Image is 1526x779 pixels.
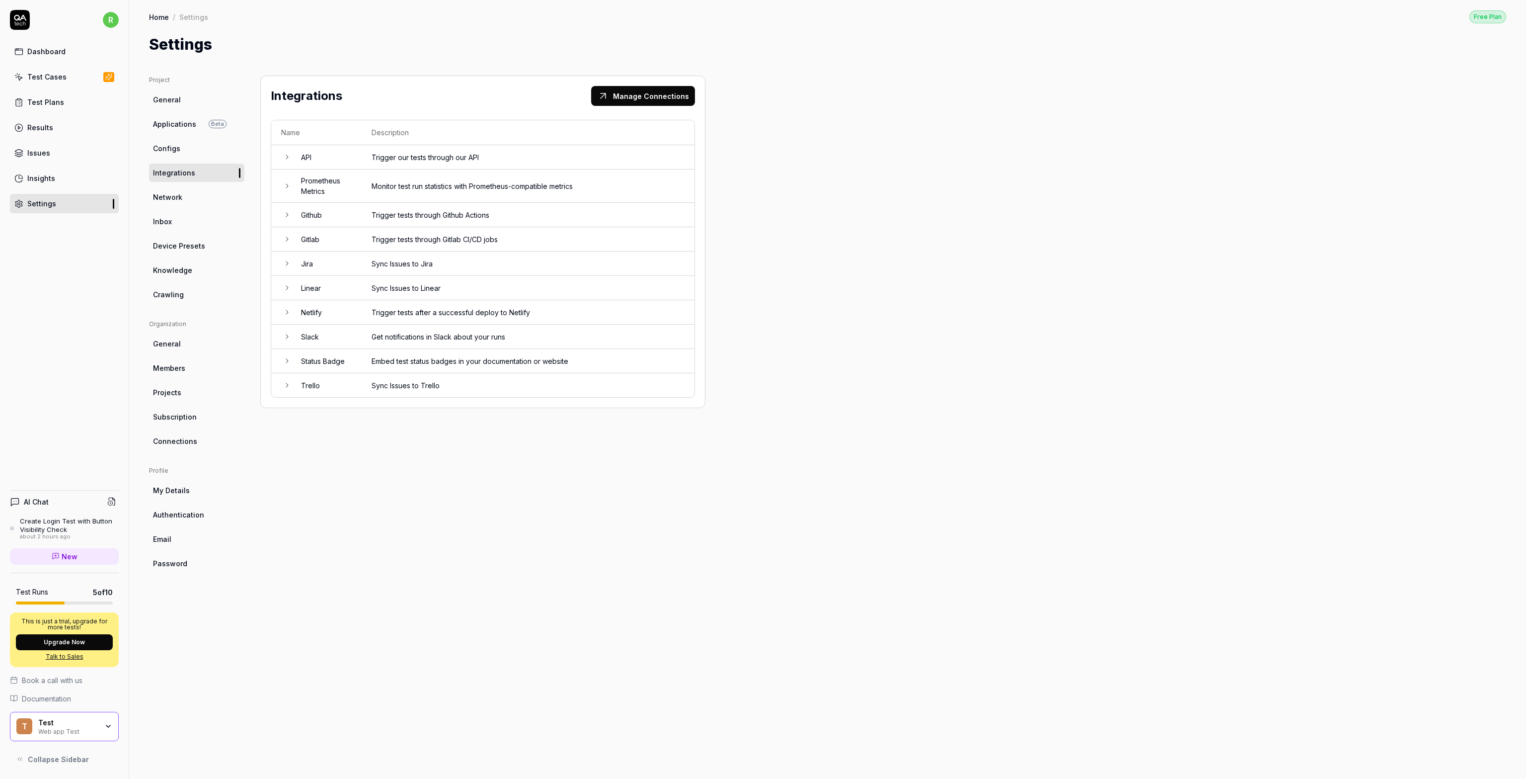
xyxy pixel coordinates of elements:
td: Sync Issues to Linear [362,276,694,300]
div: about 2 hours ago [20,533,119,540]
a: Network [149,188,244,206]
td: Trigger tests through Github Actions [362,203,694,227]
h2: Integrations [271,87,342,105]
a: My Details [149,481,244,500]
a: ApplicationsBeta [149,115,244,133]
button: Collapse Sidebar [10,749,119,769]
td: Sync Issues to Jira [362,252,694,276]
a: Knowledge [149,261,244,279]
td: Trigger tests after a successful deploy to Netlify [362,300,694,325]
td: Netlify [291,300,362,325]
button: r [103,10,119,30]
td: Sync Issues to Trello [362,373,694,397]
div: Web app Test [38,727,98,735]
a: Inbox [149,212,244,231]
span: Password [153,558,187,569]
div: / [173,12,175,22]
div: Organization [149,320,244,329]
td: Get notifications in Slack about your runs [362,325,694,349]
a: Members [149,359,244,377]
a: General [149,335,244,353]
a: Subscription [149,408,244,426]
span: Applications [153,119,196,129]
span: T [16,718,32,734]
a: Test Cases [10,67,119,87]
a: Connections [149,432,244,450]
span: Crawling [153,289,184,300]
a: Talk to Sales [16,652,113,661]
span: Beta [209,120,227,128]
span: r [103,12,119,28]
a: New [10,548,119,565]
a: Dashboard [10,42,119,61]
div: Profile [149,466,244,475]
a: Issues [10,143,119,163]
td: Monitor test run statistics with Prometheus-compatible metrics [362,170,694,203]
span: Network [153,192,182,202]
div: Results [27,122,53,133]
span: Members [153,363,185,373]
button: Manage Connections [591,86,695,106]
th: Name [271,120,362,145]
a: Configs [149,139,244,158]
button: Free Plan [1469,10,1506,23]
div: Create Login Test with Button Visibility Check [20,517,119,533]
span: Subscription [153,412,197,422]
a: Create Login Test with Button Visibility Checkabout 2 hours ago [10,517,119,540]
td: Github [291,203,362,227]
span: Configs [153,143,180,154]
span: Collapse Sidebar [28,754,89,765]
span: Knowledge [153,265,192,275]
div: Issues [27,148,50,158]
div: Dashboard [27,46,66,57]
p: This is just a trial, upgrade for more tests! [16,618,113,630]
a: Authentication [149,506,244,524]
a: Documentation [10,693,119,704]
div: Insights [27,173,55,183]
a: Book a call with us [10,675,119,686]
a: Device Presets [149,237,244,255]
div: Test Plans [27,97,64,107]
a: Projects [149,383,244,402]
span: Inbox [153,216,172,227]
a: Settings [10,194,119,213]
div: Settings [27,198,56,209]
td: Slack [291,325,362,349]
a: Password [149,554,244,573]
td: Prometheus Metrics [291,170,362,203]
td: Trigger our tests through our API [362,145,694,170]
h1: Settings [149,33,212,56]
a: Results [10,118,119,137]
td: Trello [291,373,362,397]
td: Trigger tests through Gitlab CI/CD jobs [362,227,694,252]
h4: AI Chat [24,497,49,507]
span: General [153,339,181,349]
h5: Test Runs [16,588,48,597]
div: Settings [179,12,208,22]
td: Linear [291,276,362,300]
span: General [153,94,181,105]
td: API [291,145,362,170]
span: Email [153,534,171,544]
span: Integrations [153,168,195,178]
a: Test Plans [10,92,119,112]
td: Gitlab [291,227,362,252]
div: Test Cases [27,72,67,82]
button: Upgrade Now [16,634,113,650]
a: Home [149,12,169,22]
span: Book a call with us [22,675,82,686]
td: Status Badge [291,349,362,373]
div: Test [38,718,98,727]
a: Email [149,530,244,548]
a: General [149,90,244,109]
span: Projects [153,387,181,398]
td: Embed test status badges in your documentation or website [362,349,694,373]
a: Crawling [149,285,244,304]
span: Connections [153,436,197,446]
span: Authentication [153,510,204,520]
div: Project [149,76,244,85]
span: New [62,551,77,562]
